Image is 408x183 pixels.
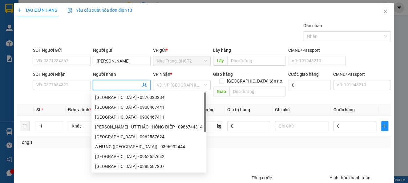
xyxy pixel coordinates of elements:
span: Giao [213,87,229,96]
button: Close [377,3,394,20]
div: [GEOGRAPHIC_DATA] - 0908467411 [95,114,203,120]
div: VP gửi [153,47,211,54]
div: CMND/Passport [333,71,391,78]
b: [DOMAIN_NAME] [52,23,85,28]
span: Lấy [213,56,227,66]
span: user-add [142,83,147,87]
input: Dọc đường [227,56,286,66]
div: [GEOGRAPHIC_DATA] - 0962557642 [95,153,203,160]
div: MINH CHÂU - 0962557624 [91,132,206,142]
span: Đơn vị tính [68,107,91,112]
img: logo.jpg [67,8,82,22]
span: VP Nhận [153,72,170,77]
div: SĐT Người Gửi [33,47,91,54]
input: Ghi Chú [275,121,329,131]
span: Tổng cước [252,175,272,180]
th: Ghi chú [273,104,331,116]
input: 0 [227,121,270,131]
div: MINH CHÂU - ÚT THẢO - HỒNG ĐIỆP - 0986744314 [91,122,206,132]
div: MINH CHÂU - 0388687207 [91,161,206,171]
span: SL [36,107,41,112]
div: [GEOGRAPHIC_DATA] - 0908467441 [95,104,203,111]
span: plus [17,8,22,12]
div: A HƯNG ([GEOGRAPHIC_DATA]) - 0396932444 [95,143,203,150]
span: Giao hàng [213,72,233,77]
span: close [383,9,388,14]
label: Cước giao hàng [288,72,318,77]
span: Khác [72,121,118,131]
span: kg [216,121,222,131]
input: Cước giao hàng [288,80,330,90]
span: plus [382,124,388,128]
img: icon [67,8,72,13]
div: [GEOGRAPHIC_DATA] - 0388687207 [95,163,203,170]
span: Yêu cầu xuất hóa đơn điện tử [67,8,132,13]
div: MINH CHÂU - 0376323284 [91,92,206,102]
div: A HƯNG (MINH CHÂU) - 0396932444 [91,142,206,152]
span: Lấy hàng [213,48,231,53]
div: MINH CHÂU - 0962557642 [91,152,206,161]
div: [PERSON_NAME] - ÚT THẢO - HỒNG ĐIỆP - 0986744314 [95,124,203,130]
label: Gán nhãn [303,23,322,28]
button: plus [381,121,388,131]
label: Hình thức thanh toán [329,175,370,180]
div: [GEOGRAPHIC_DATA] - 0962557624 [95,133,203,140]
span: [GEOGRAPHIC_DATA] tận nơi [224,78,285,84]
span: Cước hàng [333,107,354,112]
div: MINH CHÂU - 0908467411 [91,112,206,122]
span: TẠO ĐƠN HÀNG [17,8,57,13]
div: Người nhận [93,71,151,78]
span: Giá trị hàng [227,107,250,112]
b: Phương Nam Express [8,40,34,79]
div: Tổng: 1 [20,139,158,146]
div: MINH CHÂU - 0908467441 [91,102,206,112]
div: [GEOGRAPHIC_DATA] - 0376323284 [95,94,203,101]
div: SĐT Người Nhận [33,71,91,78]
input: Dọc đường [229,87,286,96]
b: Gửi khách hàng [38,9,61,38]
div: Người gửi [93,47,151,54]
button: delete [20,121,30,131]
span: Nha Trang_3HCT2 [157,56,207,66]
li: (c) 2017 [52,29,85,37]
div: CMND/Passport [288,47,345,54]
